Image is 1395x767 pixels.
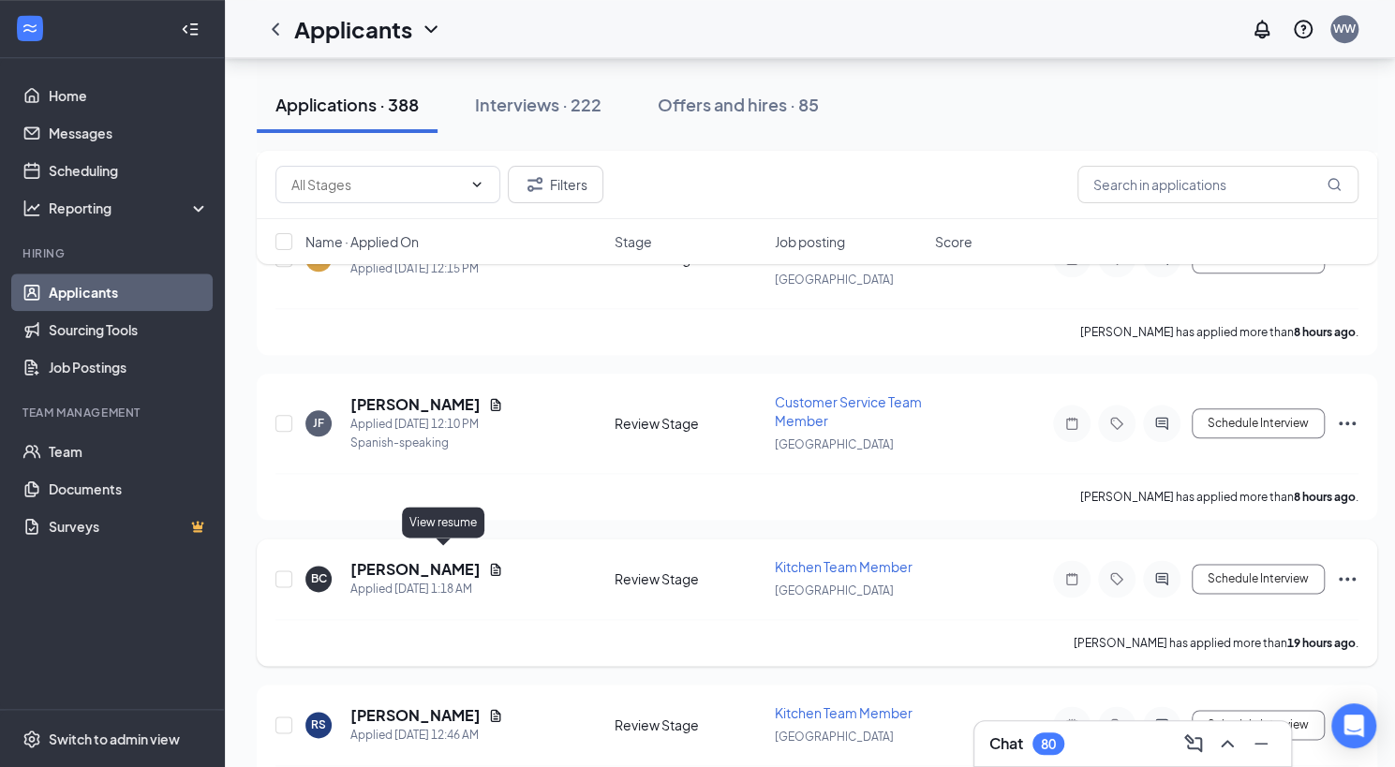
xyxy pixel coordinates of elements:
svg: ComposeMessage [1182,732,1205,755]
a: Messages [49,114,209,152]
button: ChevronUp [1212,729,1242,759]
svg: Note [1061,416,1083,431]
div: Switch to admin view [49,730,180,748]
div: RS [311,716,326,732]
div: View resume [402,507,484,538]
svg: Tag [1106,571,1128,586]
div: Spanish-speaking [350,434,503,452]
h5: [PERSON_NAME] [350,705,481,726]
div: Review Stage [615,569,764,588]
b: 19 hours ago [1287,636,1356,650]
h5: [PERSON_NAME] [350,394,481,415]
b: 8 hours ago [1294,325,1356,339]
svg: Note [1061,717,1083,732]
div: Applications · 388 [275,93,419,116]
div: Offers and hires · 85 [658,93,819,116]
svg: Minimize [1250,732,1272,755]
svg: Document [488,397,503,412]
svg: Notifications [1251,18,1273,40]
input: Search in applications [1077,166,1358,203]
div: Team Management [22,405,205,420]
span: Kitchen Team Member [775,558,913,575]
div: Interviews · 222 [475,93,601,116]
svg: ActiveChat [1150,717,1173,732]
a: Scheduling [49,152,209,189]
svg: Document [488,562,503,577]
a: SurveysCrown [49,508,209,545]
div: Review Stage [615,414,764,433]
svg: Tag [1106,416,1128,431]
div: Applied [DATE] 12:46 AM [350,726,503,745]
span: [GEOGRAPHIC_DATA] [775,273,894,287]
svg: Collapse [181,20,200,38]
span: [GEOGRAPHIC_DATA] [775,730,894,744]
svg: Filter [524,173,546,196]
h3: Chat [989,733,1023,754]
svg: Ellipses [1336,412,1358,435]
button: ComposeMessage [1179,729,1209,759]
a: Applicants [49,273,209,311]
svg: Note [1061,571,1083,586]
svg: ActiveChat [1150,571,1173,586]
svg: Document [488,708,503,723]
span: Customer Service Team Member [775,393,922,429]
b: 8 hours ago [1294,490,1356,504]
span: Stage [615,232,652,251]
a: Home [49,77,209,114]
span: Score [935,232,972,251]
div: WW [1333,21,1356,37]
a: Documents [49,470,209,508]
svg: Ellipses [1336,568,1358,590]
span: Name · Applied On [305,232,419,251]
svg: WorkstreamLogo [21,19,39,37]
p: [PERSON_NAME] has applied more than . [1080,324,1358,340]
div: Review Stage [615,715,764,734]
div: JF [313,415,324,431]
button: Filter Filters [508,166,603,203]
div: Applied [DATE] 1:18 AM [350,580,503,598]
a: Team [49,433,209,470]
svg: ChevronDown [469,177,484,192]
div: 80 [1041,736,1056,752]
span: [GEOGRAPHIC_DATA] [775,437,894,451]
span: [GEOGRAPHIC_DATA] [775,583,894,597]
svg: Settings [22,730,41,748]
div: Reporting [49,199,210,217]
svg: Analysis [22,199,41,217]
svg: ActiveChat [1150,416,1173,431]
span: Job posting [775,232,845,251]
svg: Tag [1106,717,1128,732]
div: BC [311,570,327,586]
svg: MagnifyingGlass [1327,177,1342,192]
svg: ChevronDown [420,18,442,40]
input: All Stages [291,174,462,195]
svg: ChevronUp [1216,732,1239,755]
div: Open Intercom Messenger [1331,703,1376,748]
button: Minimize [1246,729,1276,759]
div: Hiring [22,245,205,261]
a: Job Postings [49,348,209,386]
h5: [PERSON_NAME] [350,559,481,580]
p: [PERSON_NAME] has applied more than . [1080,489,1358,505]
svg: QuestionInfo [1292,18,1314,40]
button: Schedule Interview [1192,564,1325,594]
p: [PERSON_NAME] has applied more than . [1074,635,1358,651]
a: Sourcing Tools [49,311,209,348]
button: Schedule Interview [1192,710,1325,740]
h1: Applicants [294,13,412,45]
button: Schedule Interview [1192,408,1325,438]
svg: ChevronLeft [264,18,287,40]
div: Applied [DATE] 12:10 PM [350,415,503,434]
span: Kitchen Team Member [775,704,913,721]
